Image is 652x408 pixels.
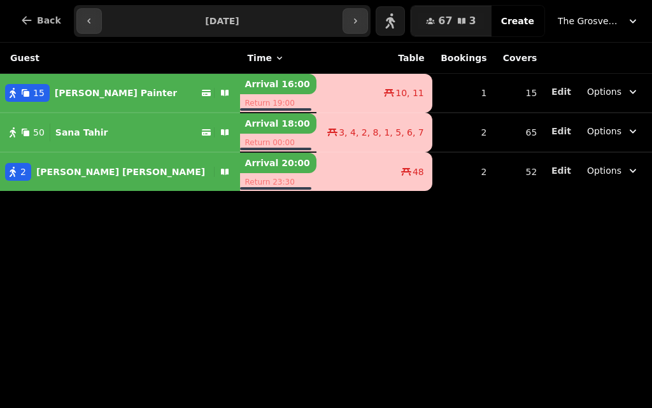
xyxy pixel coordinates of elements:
[551,87,571,96] span: Edit
[432,74,495,113] td: 1
[20,165,26,178] span: 2
[432,113,495,152] td: 2
[579,159,647,182] button: Options
[501,17,534,25] span: Create
[432,43,495,74] th: Bookings
[469,16,476,26] span: 3
[316,43,432,74] th: Table
[495,43,545,74] th: Covers
[579,120,647,143] button: Options
[587,125,621,137] span: Options
[495,152,545,191] td: 52
[432,152,495,191] td: 2
[55,126,108,139] p: Sana Tahir
[240,153,316,173] p: Arrival 20:00
[395,87,424,99] span: 10, 11
[587,85,621,98] span: Options
[240,113,316,134] p: Arrival 18:00
[587,164,621,177] span: Options
[558,15,621,27] span: The Grosvenor
[551,125,571,137] button: Edit
[240,74,316,94] p: Arrival 16:00
[579,80,647,103] button: Options
[240,94,316,112] p: Return 19:00
[551,166,571,175] span: Edit
[495,74,545,113] td: 15
[551,127,571,136] span: Edit
[36,165,205,178] p: [PERSON_NAME] [PERSON_NAME]
[438,16,452,26] span: 67
[55,87,177,99] p: [PERSON_NAME] Painter
[411,6,491,36] button: 673
[33,126,45,139] span: 50
[551,164,571,177] button: Edit
[551,85,571,98] button: Edit
[33,87,45,99] span: 15
[248,52,272,64] span: Time
[495,113,545,152] td: 65
[240,134,316,151] p: Return 00:00
[491,6,544,36] button: Create
[413,165,424,178] span: 48
[37,16,61,25] span: Back
[240,173,316,191] p: Return 23:30
[10,5,71,36] button: Back
[248,52,285,64] button: Time
[339,126,424,139] span: 3, 4, 2, 8, 1, 5, 6, 7
[550,10,647,32] button: The Grosvenor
